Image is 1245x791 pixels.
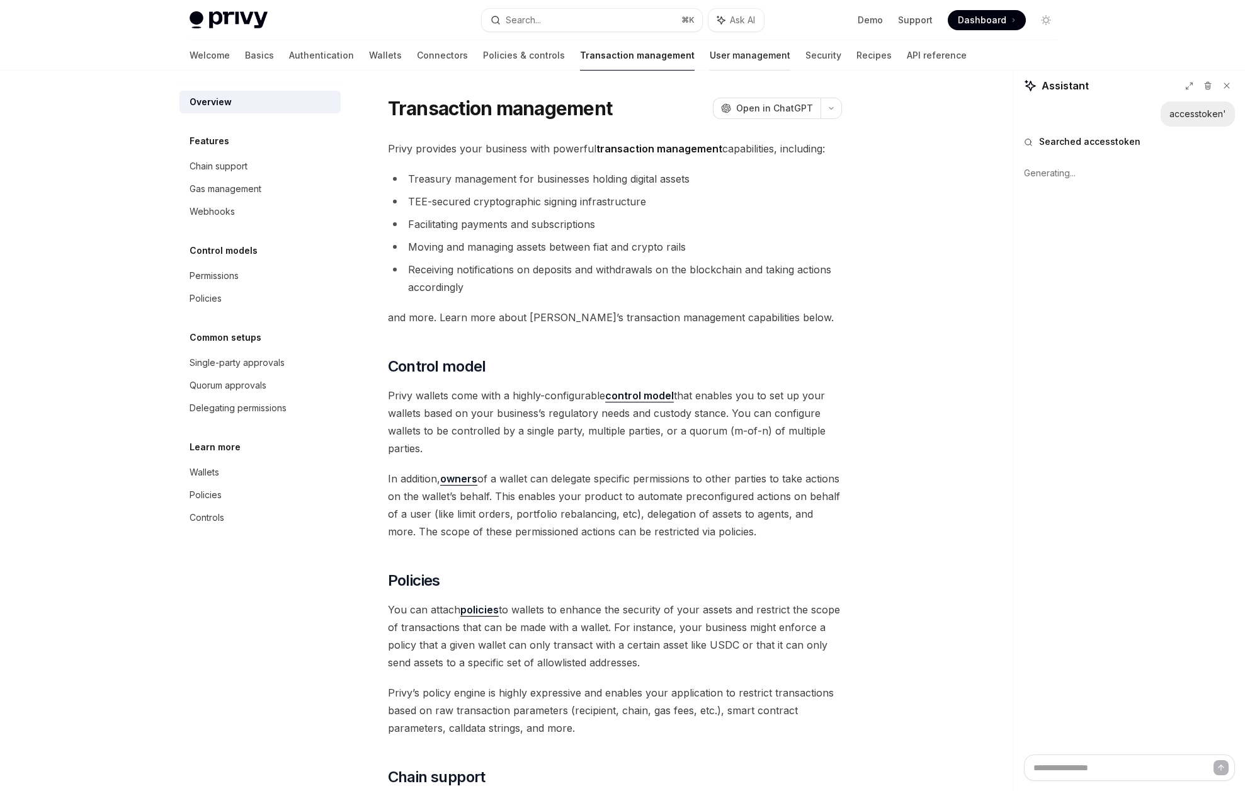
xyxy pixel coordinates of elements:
[898,14,933,26] a: Support
[605,389,674,402] a: control model
[388,140,842,157] span: Privy provides your business with powerful capabilities, including:
[388,684,842,737] span: Privy’s policy engine is highly expressive and enables your application to restrict transactions ...
[388,387,842,457] span: Privy wallets come with a highly-configurable that enables you to set up your wallets based on yo...
[388,97,613,120] h1: Transaction management
[179,265,341,287] a: Permissions
[948,10,1026,30] a: Dashboard
[190,440,241,455] h5: Learn more
[190,330,261,345] h5: Common setups
[1214,760,1229,775] button: Send message
[388,356,486,377] span: Control model
[596,142,722,155] strong: transaction management
[1024,157,1235,190] div: Generating...
[388,215,842,233] li: Facilitating payments and subscriptions
[190,401,287,416] div: Delegating permissions
[1039,135,1140,148] span: Searched accesstoken
[388,238,842,256] li: Moving and managing assets between fiat and crypto rails
[1024,135,1235,148] button: Searched accesstoken
[179,506,341,529] a: Controls
[190,159,247,174] div: Chain support
[460,603,499,617] a: policies
[388,193,842,210] li: TEE-secured cryptographic signing infrastructure
[190,134,229,149] h5: Features
[190,487,222,503] div: Policies
[179,287,341,310] a: Policies
[388,767,486,787] span: Chain support
[388,170,842,188] li: Treasury management for businesses holding digital assets
[440,472,477,486] a: owners
[179,397,341,419] a: Delegating permissions
[388,601,842,671] span: You can attach to wallets to enhance the security of your assets and restrict the scope of transa...
[179,351,341,374] a: Single-party approvals
[730,14,755,26] span: Ask AI
[190,181,261,196] div: Gas management
[179,374,341,397] a: Quorum approvals
[805,40,841,71] a: Security
[190,40,230,71] a: Welcome
[958,14,1006,26] span: Dashboard
[506,13,541,28] div: Search...
[179,178,341,200] a: Gas management
[369,40,402,71] a: Wallets
[190,510,224,525] div: Controls
[190,291,222,306] div: Policies
[388,309,842,326] span: and more. Learn more about [PERSON_NAME]’s transaction management capabilities below.
[736,102,813,115] span: Open in ChatGPT
[1042,78,1089,93] span: Assistant
[190,243,258,258] h5: Control models
[1169,108,1226,120] div: accesstoken'
[179,484,341,506] a: Policies
[483,40,565,71] a: Policies & controls
[388,571,440,591] span: Policies
[190,11,268,29] img: light logo
[179,461,341,484] a: Wallets
[482,9,702,31] button: Search...⌘K
[190,378,266,393] div: Quorum approvals
[856,40,892,71] a: Recipes
[858,14,883,26] a: Demo
[179,200,341,223] a: Webhooks
[710,40,790,71] a: User management
[907,40,967,71] a: API reference
[190,355,285,370] div: Single-party approvals
[713,98,821,119] button: Open in ChatGPT
[179,155,341,178] a: Chain support
[388,470,842,540] span: In addition, of a wallet can delegate specific permissions to other parties to take actions on th...
[190,94,232,110] div: Overview
[1036,10,1056,30] button: Toggle dark mode
[681,15,695,25] span: ⌘ K
[580,40,695,71] a: Transaction management
[388,261,842,296] li: Receiving notifications on deposits and withdrawals on the blockchain and taking actions accordingly
[289,40,354,71] a: Authentication
[708,9,764,31] button: Ask AI
[190,204,235,219] div: Webhooks
[417,40,468,71] a: Connectors
[190,268,239,283] div: Permissions
[179,91,341,113] a: Overview
[190,465,219,480] div: Wallets
[245,40,274,71] a: Basics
